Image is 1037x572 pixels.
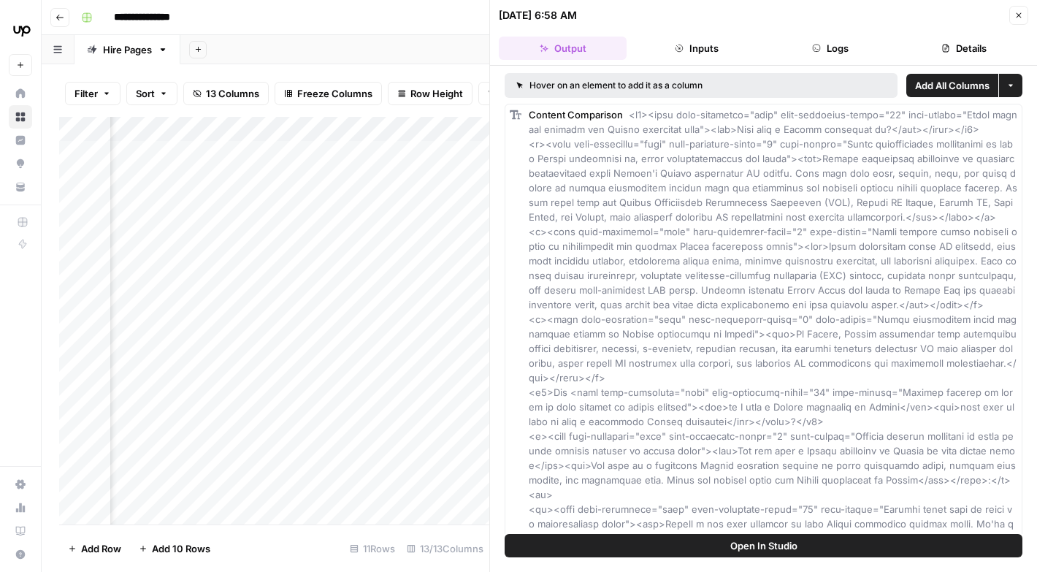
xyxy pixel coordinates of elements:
[767,37,895,60] button: Logs
[74,35,180,64] a: Hire Pages
[9,105,32,129] a: Browse
[9,473,32,496] a: Settings
[136,86,155,101] span: Sort
[81,541,121,556] span: Add Row
[505,534,1022,557] button: Open In Studio
[103,42,152,57] div: Hire Pages
[9,175,32,199] a: Your Data
[152,541,210,556] span: Add 10 Rows
[65,82,120,105] button: Filter
[74,86,98,101] span: Filter
[410,86,463,101] span: Row Height
[529,109,623,121] span: Content Comparison
[9,12,32,48] button: Workspace: Upwork
[206,86,259,101] span: 13 Columns
[499,37,627,60] button: Output
[730,538,797,553] span: Open In Studio
[9,129,32,152] a: Insights
[275,82,382,105] button: Freeze Columns
[401,537,489,560] div: 13/13 Columns
[388,82,472,105] button: Row Height
[9,496,32,519] a: Usage
[9,543,32,566] button: Help + Support
[516,79,795,92] div: Hover on an element to add it as a column
[59,537,130,560] button: Add Row
[126,82,177,105] button: Sort
[906,74,998,97] button: Add All Columns
[297,86,372,101] span: Freeze Columns
[9,82,32,105] a: Home
[183,82,269,105] button: 13 Columns
[9,152,32,175] a: Opportunities
[9,17,35,43] img: Upwork Logo
[900,37,1028,60] button: Details
[130,537,219,560] button: Add 10 Rows
[344,537,401,560] div: 11 Rows
[915,78,990,93] span: Add All Columns
[632,37,760,60] button: Inputs
[499,8,577,23] div: [DATE] 6:58 AM
[9,519,32,543] a: Learning Hub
